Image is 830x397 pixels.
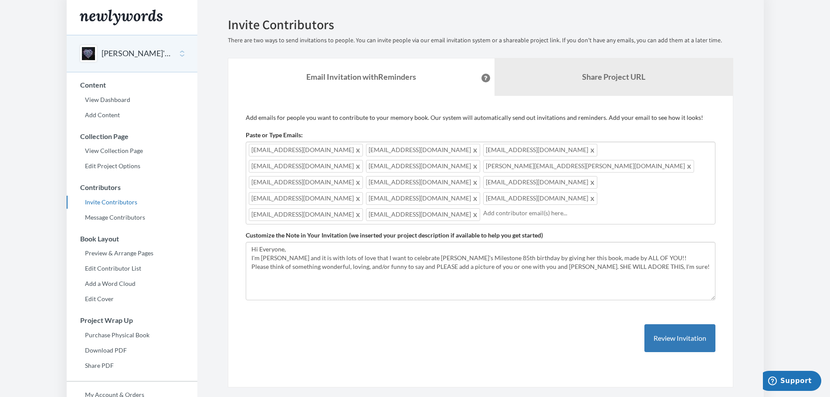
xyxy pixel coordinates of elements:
[366,144,480,156] span: [EMAIL_ADDRESS][DOMAIN_NAME]
[67,277,197,290] a: Add a Word Cloud
[483,160,694,173] span: [PERSON_NAME][EMAIL_ADDRESS][PERSON_NAME][DOMAIN_NAME]
[249,160,363,173] span: [EMAIL_ADDRESS][DOMAIN_NAME]
[67,292,197,305] a: Edit Cover
[249,208,363,221] span: [EMAIL_ADDRESS][DOMAIN_NAME]
[366,160,480,173] span: [EMAIL_ADDRESS][DOMAIN_NAME]
[67,316,197,324] h3: Project Wrap Up
[67,359,197,372] a: Share PDF
[366,208,480,221] span: [EMAIL_ADDRESS][DOMAIN_NAME]
[246,242,715,300] textarea: Hi Everyone, I'm [PERSON_NAME] and it is with lots of love that I want to celebrate [PERSON_NAME]...
[246,113,715,122] p: Add emails for people you want to contribute to your memory book. Our system will automatically s...
[249,192,363,205] span: [EMAIL_ADDRESS][DOMAIN_NAME]
[67,329,197,342] a: Purchase Physical Book
[483,208,710,218] input: Add contributor email(s) here...
[644,324,715,353] button: Review Invitation
[306,72,416,81] strong: Email Invitation with Reminders
[67,144,197,157] a: View Collection Page
[67,81,197,89] h3: Content
[67,183,197,191] h3: Contributors
[67,93,197,106] a: View Dashboard
[67,132,197,140] h3: Collection Page
[80,10,163,25] img: Newlywords logo
[249,144,363,156] span: [EMAIL_ADDRESS][DOMAIN_NAME]
[102,48,172,59] button: [PERSON_NAME]'S 85th BIRTHDAY
[67,159,197,173] a: Edit Project Options
[366,192,480,205] span: [EMAIL_ADDRESS][DOMAIN_NAME]
[67,262,197,275] a: Edit Contributor List
[67,211,197,224] a: Message Contributors
[228,36,733,45] p: There are two ways to send invitations to people. You can invite people via our email invitation ...
[67,235,197,243] h3: Book Layout
[249,176,363,189] span: [EMAIL_ADDRESS][DOMAIN_NAME]
[582,72,645,81] b: Share Project URL
[246,231,543,240] label: Customize the Note in Your Invitation (we inserted your project description if available to help ...
[67,109,197,122] a: Add Content
[763,371,821,393] iframe: Opens a widget where you can chat to one of our agents
[366,176,480,189] span: [EMAIL_ADDRESS][DOMAIN_NAME]
[246,131,303,139] label: Paste or Type Emails:
[67,196,197,209] a: Invite Contributors
[483,144,597,156] span: [EMAIL_ADDRESS][DOMAIN_NAME]
[483,176,597,189] span: [EMAIL_ADDRESS][DOMAIN_NAME]
[483,192,597,205] span: [EMAIL_ADDRESS][DOMAIN_NAME]
[67,344,197,357] a: Download PDF
[228,17,733,32] h2: Invite Contributors
[67,247,197,260] a: Preview & Arrange Pages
